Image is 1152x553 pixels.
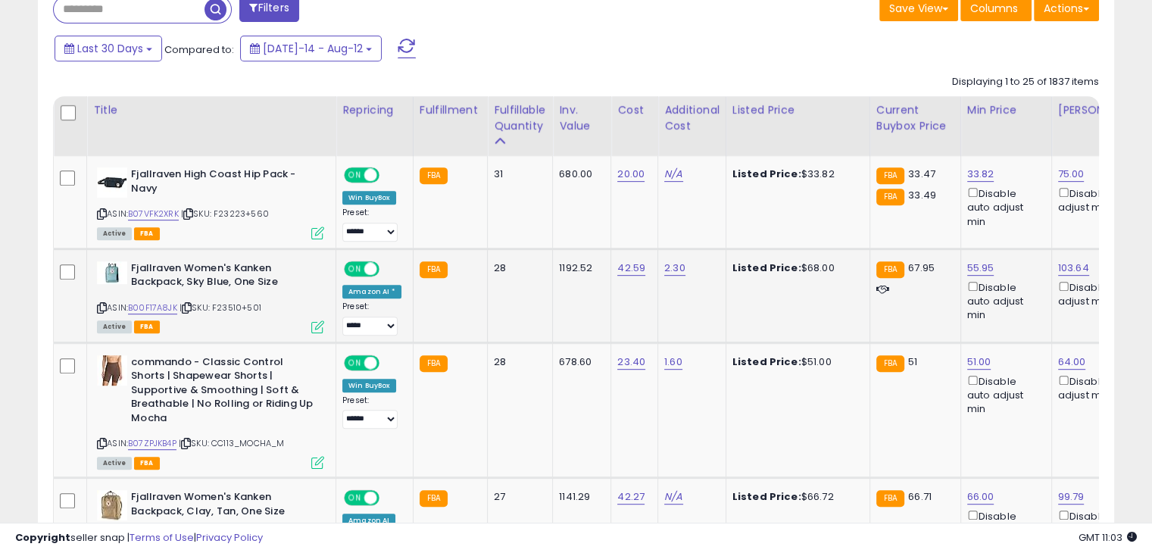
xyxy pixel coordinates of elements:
[180,301,261,314] span: | SKU: F23510+501
[15,530,70,545] strong: Copyright
[967,167,994,182] a: 33.82
[345,262,364,275] span: ON
[732,167,801,181] b: Listed Price:
[240,36,382,61] button: [DATE]-14 - Aug-12
[967,261,994,276] a: 55.95
[130,530,194,545] a: Terms of Use
[559,355,599,369] div: 678.60
[196,530,263,545] a: Privacy Policy
[876,167,904,184] small: FBA
[664,167,682,182] a: N/A
[664,102,720,134] div: Additional Cost
[732,261,858,275] div: $68.00
[345,169,364,182] span: ON
[97,167,324,238] div: ASIN:
[128,208,179,220] a: B07VFK2XRK
[97,320,132,333] span: All listings currently available for purchase on Amazon
[97,355,324,467] div: ASIN:
[908,489,932,504] span: 66.71
[1058,185,1143,214] div: Disable auto adjust max
[967,373,1040,417] div: Disable auto adjust min
[377,492,401,505] span: OFF
[908,355,917,369] span: 51
[97,167,127,198] img: 316br7uxySL._SL40_.jpg
[342,208,401,242] div: Preset:
[420,102,481,118] div: Fulfillment
[617,355,645,370] a: 23.40
[97,261,127,284] img: 41JhEunXizL._SL40_.jpg
[420,355,448,372] small: FBA
[1058,355,1086,370] a: 64.00
[494,102,546,134] div: Fulfillable Quantity
[345,356,364,369] span: ON
[559,490,599,504] div: 1141.29
[559,167,599,181] div: 680.00
[342,301,401,336] div: Preset:
[134,320,160,333] span: FBA
[617,261,645,276] a: 42.59
[342,191,396,205] div: Win BuyBox
[732,489,801,504] b: Listed Price:
[345,492,364,505] span: ON
[732,355,858,369] div: $51.00
[967,508,1040,551] div: Disable auto adjust min
[377,169,401,182] span: OFF
[732,167,858,181] div: $33.82
[617,167,645,182] a: 20.00
[179,437,284,449] span: | SKU: CC113_MOCHA_M
[732,355,801,369] b: Listed Price:
[967,102,1045,118] div: Min Price
[1058,261,1089,276] a: 103.64
[420,261,448,278] small: FBA
[617,102,651,118] div: Cost
[164,42,234,57] span: Compared to:
[732,490,858,504] div: $66.72
[664,489,682,505] a: N/A
[128,301,177,314] a: B00F17A8JK
[908,167,935,181] span: 33.47
[97,261,324,332] div: ASIN:
[967,279,1040,323] div: Disable auto adjust min
[664,261,685,276] a: 2.30
[952,75,1099,89] div: Displaying 1 to 25 of 1837 items
[664,355,682,370] a: 1.60
[77,41,143,56] span: Last 30 Days
[494,355,541,369] div: 28
[131,490,315,522] b: Fjallraven Women's Kanken Backpack, Clay, Tan, One Size
[1058,373,1143,402] div: Disable auto adjust max
[131,355,315,430] b: commando - Classic Control Shorts | Shapewear Shorts | Supportive & Smoothing | Soft & Breathable...
[967,185,1040,229] div: Disable auto adjust min
[97,355,127,386] img: 316HRrnSnhL._SL40_.jpg
[134,457,160,470] span: FBA
[732,102,863,118] div: Listed Price
[494,167,541,181] div: 31
[1058,508,1143,537] div: Disable auto adjust max
[420,167,448,184] small: FBA
[342,285,401,298] div: Amazon AI *
[1058,489,1085,505] a: 99.79
[876,189,904,205] small: FBA
[970,1,1018,16] span: Columns
[134,227,160,240] span: FBA
[97,490,127,520] img: 41vupWSP-cL._SL40_.jpg
[876,261,904,278] small: FBA
[1058,167,1085,182] a: 75.00
[181,208,269,220] span: | SKU: F23223+560
[494,490,541,504] div: 27
[342,102,407,118] div: Repricing
[97,457,132,470] span: All listings currently available for purchase on Amazon
[876,490,904,507] small: FBA
[128,437,176,450] a: B07ZPJKB4P
[15,531,263,545] div: seller snap | |
[131,167,315,199] b: Fjallraven High Coast Hip Pack - Navy
[342,395,401,430] div: Preset:
[342,379,396,392] div: Win BuyBox
[377,356,401,369] span: OFF
[1079,530,1137,545] span: 2025-09-12 11:03 GMT
[1058,279,1143,308] div: Disable auto adjust max
[908,261,935,275] span: 67.95
[908,188,936,202] span: 33.49
[732,261,801,275] b: Listed Price:
[55,36,162,61] button: Last 30 Days
[263,41,363,56] span: [DATE]-14 - Aug-12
